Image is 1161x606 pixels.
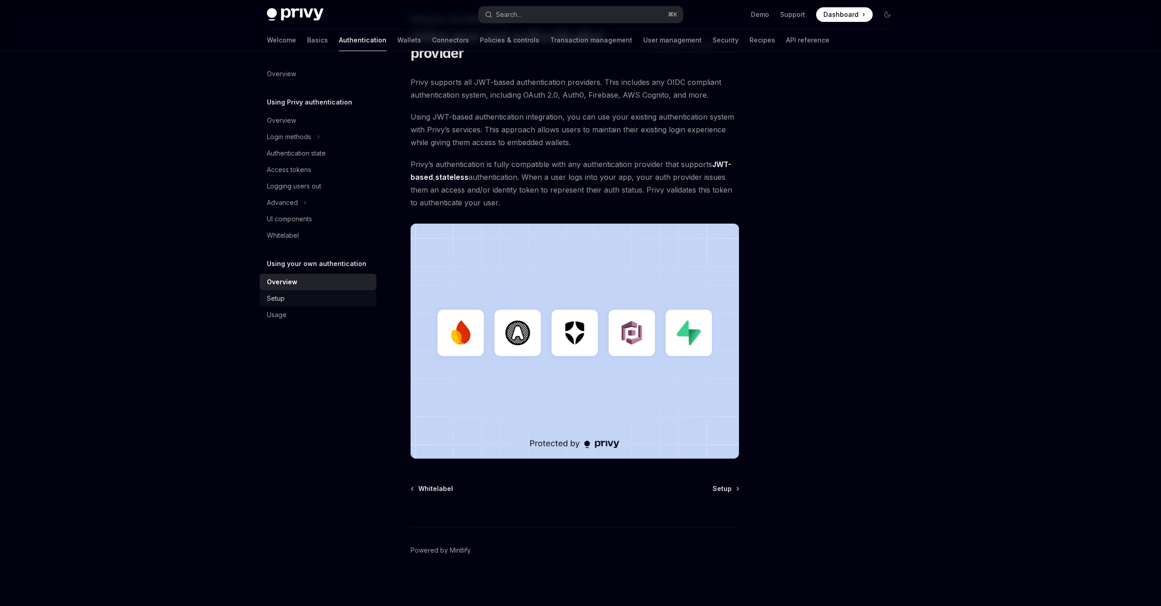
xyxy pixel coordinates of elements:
a: API reference [786,29,829,51]
a: Whitelabel [411,484,453,493]
button: Toggle Advanced section [260,194,376,211]
a: Policies & controls [480,29,539,51]
a: Usage [260,307,376,323]
span: Privy supports all JWT-based authentication providers. This includes any OIDC compliant authentic... [411,76,739,101]
a: Setup [260,290,376,307]
a: stateless [435,172,469,182]
a: Authentication [339,29,386,51]
a: Overview [260,112,376,129]
div: Whitelabel [267,230,299,241]
button: Toggle Login methods section [260,129,376,145]
div: Overview [267,277,297,287]
a: Basics [307,29,328,51]
a: Access tokens [260,162,376,178]
div: UI components [267,214,312,225]
div: Advanced [267,197,298,208]
a: User management [643,29,702,51]
div: Search... [496,9,521,20]
span: ⌘ K [668,11,677,18]
span: Privy’s authentication is fully compatible with any authentication provider that supports , authe... [411,158,739,209]
a: Dashboard [816,7,873,22]
a: Whitelabel [260,227,376,244]
a: Overview [260,66,376,82]
div: Usage [267,309,286,320]
h5: Using Privy authentication [267,97,352,108]
a: Authentication state [260,145,376,162]
img: dark logo [267,8,323,21]
div: Overview [267,115,296,126]
h5: Using your own authentication [267,258,366,269]
a: Support [780,10,805,19]
a: Wallets [397,29,421,51]
div: Overview [267,68,296,79]
a: Logging users out [260,178,376,194]
a: Transaction management [550,29,632,51]
a: Demo [751,10,769,19]
div: Authentication state [267,148,326,159]
button: Open search [479,6,683,23]
button: Toggle dark mode [880,7,895,22]
img: JWT-based auth splash [411,224,739,459]
span: Using JWT-based authentication integration, you can use your existing authentication system with ... [411,110,739,149]
a: Security [713,29,739,51]
a: UI components [260,211,376,227]
div: Logging users out [267,181,321,192]
a: Recipes [750,29,775,51]
span: Whitelabel [418,484,453,493]
div: Login methods [267,131,311,142]
a: Welcome [267,29,296,51]
a: Setup [713,484,739,493]
span: Setup [713,484,732,493]
span: Dashboard [823,10,859,19]
div: Access tokens [267,164,311,175]
div: Setup [267,293,285,304]
a: Connectors [432,29,469,51]
a: Powered by Mintlify [411,546,471,555]
a: Overview [260,274,376,290]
